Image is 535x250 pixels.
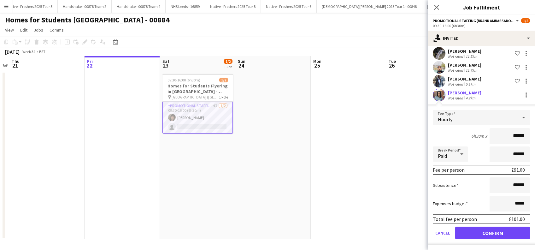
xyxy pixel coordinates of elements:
[86,62,93,69] span: 22
[58,0,112,13] button: Handshake - 00878 Team 2
[433,18,520,23] button: Promotional Staffing (Brand Ambassadors)
[428,3,535,11] h3: Job Fulfilment
[389,58,396,64] span: Tue
[464,82,477,86] div: 5.1km
[112,0,166,13] button: Handshake - 00878 Team 4
[11,62,20,69] span: 21
[448,62,481,68] div: [PERSON_NAME]
[448,68,464,73] div: Not rated
[20,27,27,33] span: Edit
[388,62,396,69] span: 26
[238,58,245,64] span: Sun
[87,58,93,64] span: Fri
[261,0,317,13] button: Native - Freshers 2025 Tour 6
[448,48,481,54] div: [PERSON_NAME]
[172,95,219,99] span: [GEOGRAPHIC_DATA] ([GEOGRAPHIC_DATA])
[50,27,64,33] span: Comms
[438,116,452,122] span: Hourly
[162,62,169,69] span: 23
[448,76,481,82] div: [PERSON_NAME]
[521,18,530,23] span: 1/2
[433,18,515,23] span: Promotional Staffing (Brand Ambassadors)
[168,78,200,82] span: 09:30-16:00 (6h30m)
[5,15,170,25] h1: Homes for Students [GEOGRAPHIC_DATA] - 00884
[433,227,453,239] button: Cancel
[3,26,16,34] a: View
[5,27,14,33] span: View
[34,27,43,33] span: Jobs
[162,83,233,94] h3: Homes for Students Flyering in [GEOGRAPHIC_DATA] - 00884
[47,26,66,34] a: Comms
[224,64,232,69] div: 1 Job
[166,0,205,13] button: NHS Leeds - 16859
[219,95,228,99] span: 1 Role
[464,68,479,73] div: 11.7km
[162,102,233,134] app-card-role: Promotional Staffing (Brand Ambassadors)4I1/209:30-16:00 (6h30m)[PERSON_NAME]
[464,96,477,100] div: 4.2km
[39,49,45,54] div: BST
[471,133,487,139] div: 6h30m x
[5,49,20,55] div: [DATE]
[448,90,481,96] div: [PERSON_NAME]
[31,26,46,34] a: Jobs
[237,62,245,69] span: 24
[433,167,465,173] div: Fee per person
[21,49,37,54] span: Week 34
[205,0,261,13] button: Native - Freshers 2025 Tour 8
[162,74,233,134] app-job-card: 09:30-16:00 (6h30m)1/2Homes for Students Flyering in [GEOGRAPHIC_DATA] - 00884 [GEOGRAPHIC_DATA] ...
[433,201,468,206] label: Expenses budget
[448,82,464,86] div: Not rated
[433,216,477,222] div: Total fee per person
[448,54,464,59] div: Not rated
[219,78,228,82] span: 1/2
[162,58,169,64] span: Sat
[18,26,30,34] a: Edit
[509,216,525,222] div: £101.00
[422,0,527,13] button: [DEMOGRAPHIC_DATA][PERSON_NAME] 2025 Tour 2 - 00848
[428,31,535,46] div: Invited
[2,0,58,13] button: Native - Freshers 2025 Tour 5
[455,227,530,239] button: Confirm
[511,167,525,173] div: £91.00
[224,59,232,64] span: 1/2
[433,23,530,28] div: 09:30-16:00 (6h30m)
[12,58,20,64] span: Thu
[448,96,464,100] div: Not rated
[438,153,447,159] span: Paid
[317,0,422,13] button: [DEMOGRAPHIC_DATA][PERSON_NAME] 2025 Tour 1 - 00848
[464,54,479,59] div: 11.5km
[433,182,458,188] label: Subsistence
[312,62,321,69] span: 25
[313,58,321,64] span: Mon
